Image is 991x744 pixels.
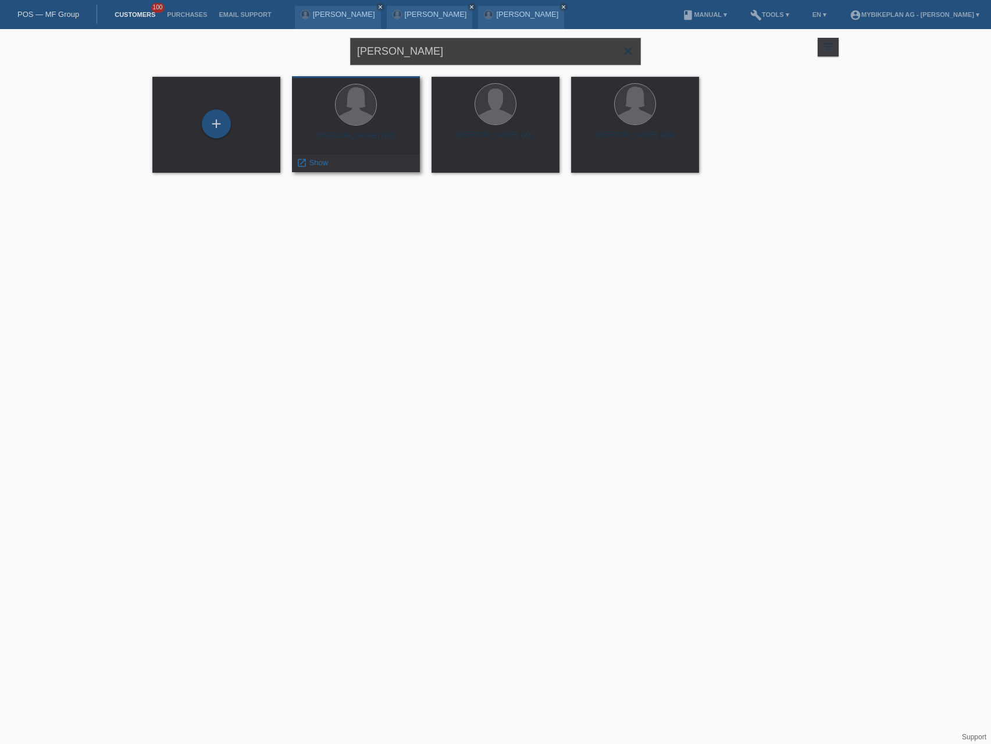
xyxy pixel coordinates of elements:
i: close [621,44,635,58]
a: launch Show [297,158,328,167]
a: [PERSON_NAME] [405,10,467,19]
div: Add customer [202,114,230,134]
i: close [377,4,383,10]
a: close [376,3,384,11]
div: [PERSON_NAME] (21) [441,130,550,149]
span: 100 [151,3,165,13]
div: [PERSON_NAME] (38) [301,131,411,149]
a: EN ▾ [807,11,832,18]
i: account_circle [850,9,861,21]
a: [PERSON_NAME] [313,10,375,19]
a: buildTools ▾ [744,11,795,18]
a: Support [962,733,986,741]
a: Customers [109,11,161,18]
i: close [469,4,475,10]
a: close [468,3,476,11]
a: close [559,3,568,11]
a: bookManual ▾ [676,11,733,18]
a: Email Support [213,11,277,18]
a: [PERSON_NAME] [496,10,558,19]
a: Purchases [161,11,213,18]
input: Search... [350,38,641,65]
i: filter_list [822,40,835,53]
span: Show [309,158,329,167]
i: launch [297,158,307,168]
a: POS — MF Group [17,10,79,19]
i: build [750,9,762,21]
i: book [682,9,694,21]
a: account_circleMybikeplan AG - [PERSON_NAME] ▾ [844,11,985,18]
i: close [561,4,566,10]
div: [PERSON_NAME] (46) [580,130,690,149]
